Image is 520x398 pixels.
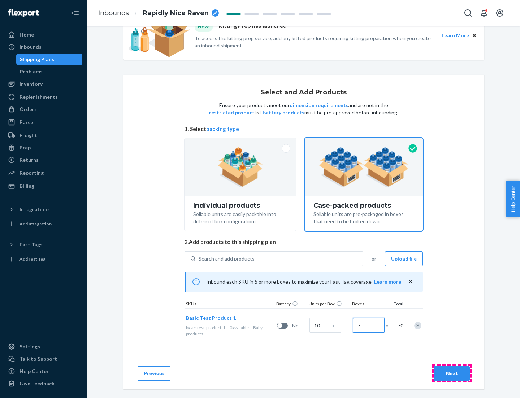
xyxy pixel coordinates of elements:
[185,272,423,292] div: Inbound each SKU in 5 or more boxes to maximize your Fast Tag coverage
[186,325,274,337] div: Baby products
[19,93,58,101] div: Replenishments
[19,43,42,51] div: Inbounds
[20,56,54,63] div: Shipping Plans
[218,147,263,187] img: individual-pack.facf35554cb0f1810c75b2bd6df2d64e.png
[506,181,520,217] button: Help Center
[261,89,347,96] h1: Select and Add Products
[290,102,348,109] button: dimension requirements
[16,54,83,65] a: Shipping Plans
[387,301,405,308] div: Total
[319,147,409,187] img: case-pack.59cecea509d18c883b923b81aeac6d0b.png
[218,22,287,31] p: Kitting Prep has launched
[19,106,37,113] div: Orders
[199,255,255,262] div: Search and add products
[8,9,39,17] img: Flexport logo
[4,253,82,265] a: Add Fast Tag
[19,132,37,139] div: Freight
[4,78,82,90] a: Inventory
[195,35,435,49] p: To access the kitting prep service, add any kitted products requiring kitting preparation when yo...
[414,322,421,329] div: Remove Item
[471,31,478,39] button: Close
[195,22,213,31] div: NEW
[4,41,82,53] a: Inbounds
[19,144,31,151] div: Prep
[275,301,307,308] div: Battery
[209,109,255,116] button: restricted product
[19,380,55,387] div: Give Feedback
[19,182,34,190] div: Billing
[353,318,385,333] input: Number of boxes
[385,251,423,266] button: Upload file
[407,278,414,285] button: close
[385,322,393,329] span: =
[4,91,82,103] a: Replenishments
[20,68,43,75] div: Problems
[19,80,43,88] div: Inventory
[193,202,287,209] div: Individual products
[19,119,35,126] div: Parcel
[374,278,401,285] button: Learn more
[19,221,52,227] div: Add Integration
[92,3,225,24] ol: breadcrumbs
[193,209,287,225] div: Sellable units are easily packable into different box configurations.
[4,218,82,230] a: Add Integration
[68,6,82,20] button: Close Navigation
[4,204,82,215] button: Integrations
[477,6,491,20] button: Open notifications
[16,66,83,77] a: Problems
[442,31,469,39] button: Learn More
[4,239,82,250] button: Fast Tags
[208,102,399,116] p: Ensure your products meet our and are not in the list. must be pre-approved before inbounding.
[185,125,423,133] span: 1. Select
[19,206,50,213] div: Integrations
[309,318,341,333] input: Case Quantity
[4,180,82,192] a: Billing
[4,341,82,352] a: Settings
[186,314,236,322] button: Basic Test Product 1
[307,301,351,308] div: Units per Box
[351,301,387,308] div: Boxes
[143,9,209,18] span: Rapidly Nice Raven
[19,368,49,375] div: Help Center
[4,353,82,365] a: Talk to Support
[434,366,470,381] button: Next
[313,202,414,209] div: Case-packed products
[4,142,82,153] a: Prep
[4,29,82,41] a: Home
[19,256,45,262] div: Add Fast Tag
[4,167,82,179] a: Reporting
[313,209,414,225] div: Sellable units are pre-packaged in boxes that need to be broken down.
[206,125,239,133] button: packing type
[230,325,249,330] span: 0 available
[138,366,170,381] button: Previous
[19,156,39,164] div: Returns
[263,109,304,116] button: Battery products
[493,6,507,20] button: Open account menu
[4,154,82,166] a: Returns
[461,6,475,20] button: Open Search Box
[186,325,225,330] span: basic-test-product-1
[19,31,34,38] div: Home
[4,130,82,141] a: Freight
[396,322,403,329] span: 70
[4,103,82,115] a: Orders
[19,241,43,248] div: Fast Tags
[19,355,57,363] div: Talk to Support
[372,255,376,262] span: or
[4,378,82,389] button: Give Feedback
[19,343,40,350] div: Settings
[98,9,129,17] a: Inbounds
[185,301,275,308] div: SKUs
[4,365,82,377] a: Help Center
[185,238,423,246] span: 2. Add products to this shipping plan
[4,117,82,128] a: Parcel
[19,169,44,177] div: Reporting
[292,322,307,329] span: No
[440,370,464,377] div: Next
